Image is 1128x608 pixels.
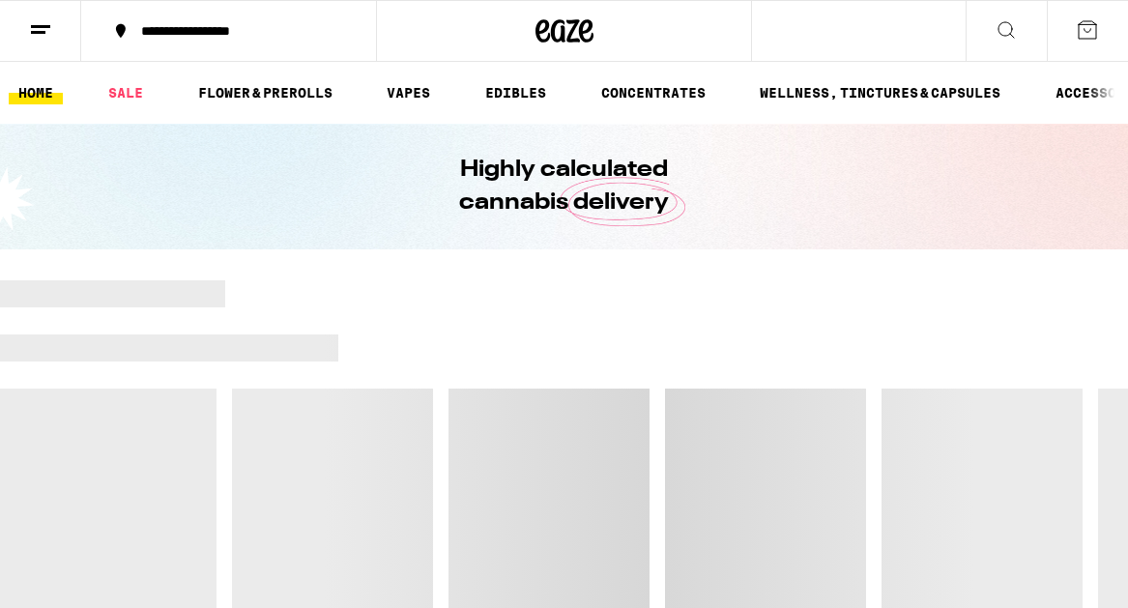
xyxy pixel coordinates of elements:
a: CONCENTRATES [592,81,715,104]
a: WELLNESS, TINCTURES & CAPSULES [750,81,1010,104]
a: EDIBLES [476,81,556,104]
a: VAPES [377,81,440,104]
a: SALE [99,81,153,104]
a: HOME [9,81,63,104]
a: FLOWER & PREROLLS [188,81,342,104]
h1: Highly calculated cannabis delivery [405,154,724,219]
